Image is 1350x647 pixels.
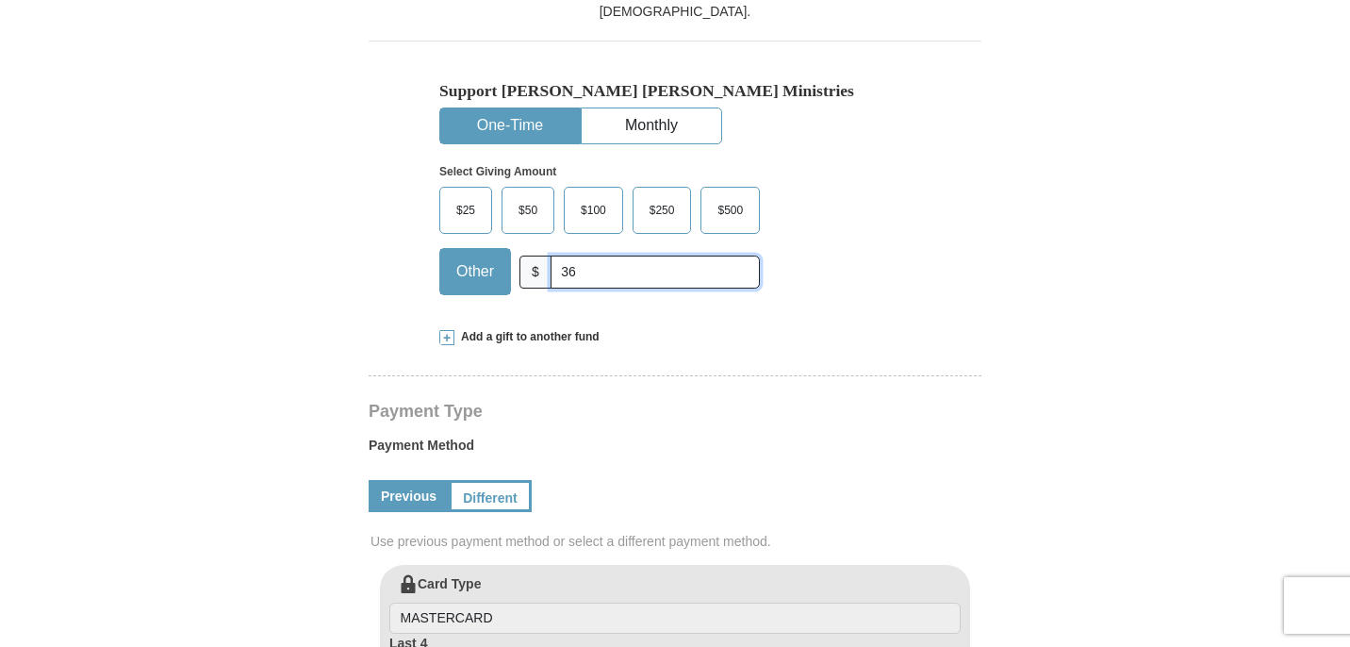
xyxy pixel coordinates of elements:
[389,603,961,635] input: Card Type
[582,108,721,143] button: Monthly
[369,480,449,512] a: Previous
[369,404,981,419] h4: Payment Type
[389,574,961,635] label: Card Type
[571,196,616,224] span: $100
[551,256,760,289] input: Other Amount
[454,329,600,345] span: Add a gift to another fund
[440,108,580,143] button: One-Time
[708,196,752,224] span: $500
[370,532,983,551] span: Use previous payment method or select a different payment method.
[640,196,684,224] span: $250
[369,436,981,464] label: Payment Method
[439,81,911,101] h5: Support [PERSON_NAME] [PERSON_NAME] Ministries
[449,480,532,512] a: Different
[519,256,552,289] span: $
[439,165,556,178] strong: Select Giving Amount
[447,257,503,286] span: Other
[447,196,485,224] span: $25
[509,196,547,224] span: $50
